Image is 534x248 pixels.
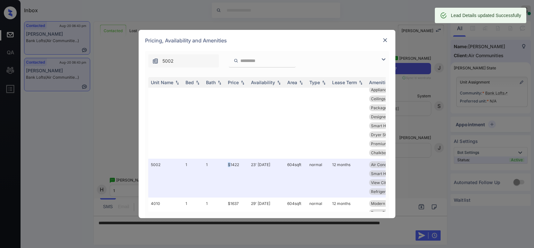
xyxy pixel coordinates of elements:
[371,201,400,206] span: Modern Kitchen
[183,39,203,159] td: 1
[194,80,201,85] img: sorting
[139,30,395,51] div: Pricing, Availability and Amenities
[371,87,402,92] span: Appliances Stai...
[321,80,327,85] img: sorting
[239,80,246,85] img: sorting
[285,159,307,198] td: 604 sqft
[203,159,225,198] td: 1
[206,80,216,85] div: Bath
[225,159,248,198] td: $1422
[248,39,285,159] td: 09' [DATE]
[307,159,330,198] td: normal
[330,39,366,159] td: 12 months
[151,80,173,85] div: Unit Name
[251,80,275,85] div: Availability
[371,96,395,101] span: Ceilings High
[371,210,402,215] span: Dryer Full-Size...
[357,80,364,85] img: sorting
[228,80,239,85] div: Price
[148,159,183,198] td: 5002
[369,80,391,85] div: Amenities
[330,159,366,198] td: 12 months
[216,80,223,85] img: sorting
[451,10,521,21] div: Lead Details updated Successfully
[298,80,304,85] img: sorting
[225,39,248,159] td: $1527
[287,80,297,85] div: Area
[152,58,159,64] img: icon-zuma
[203,39,225,159] td: 1
[371,141,408,146] span: Premium Home Pa...
[371,189,401,194] span: Refrigerator Le...
[371,105,406,110] span: Package Lockers...
[309,80,320,85] div: Type
[371,114,404,119] span: Designer Cabine...
[332,80,357,85] div: Lease Term
[276,80,282,85] img: sorting
[371,132,401,137] span: Dryer Stackable
[371,123,407,128] span: Smart Home Door...
[371,171,407,176] span: Smart Home Door...
[148,39,183,159] td: 2010
[185,80,194,85] div: Bed
[162,58,174,65] span: 5002
[248,159,285,198] td: 23' [DATE]
[371,150,405,155] span: Chalkboard Acce...
[380,56,387,63] img: icon-zuma
[183,159,203,198] td: 1
[382,37,388,43] img: close
[371,162,398,167] span: Air Conditioner
[307,39,330,159] td: normal
[234,58,238,64] img: icon-zuma
[371,180,388,185] span: View City
[174,80,180,85] img: sorting
[285,39,307,159] td: 604 sqft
